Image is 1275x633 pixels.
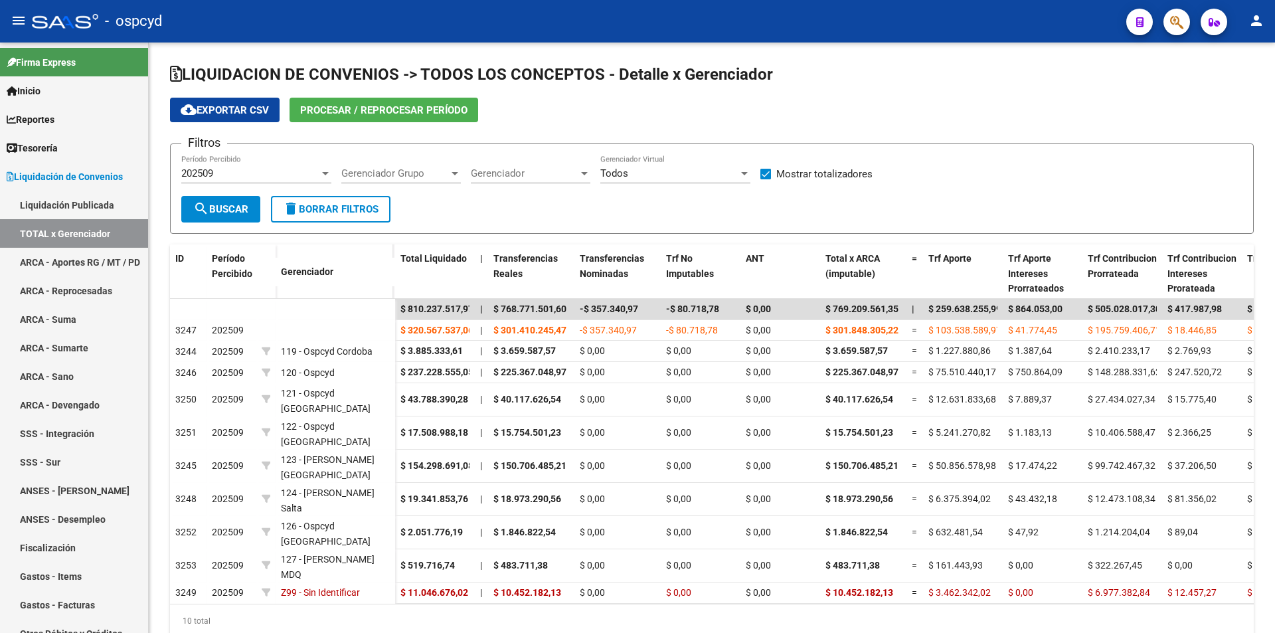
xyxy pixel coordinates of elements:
span: 202509 [212,587,244,598]
span: $ 41.774,45 [1008,325,1057,335]
span: $ 0,00 [580,394,605,405]
span: $ 0,00 [580,427,605,438]
span: $ 320.567.537,06 [400,325,473,335]
span: Firma Express [7,55,76,70]
span: $ 322.267,45 [1088,560,1142,571]
span: | [480,367,482,377]
span: $ 2.769,93 [1167,345,1211,356]
span: $ 161.443,93 [928,560,983,571]
span: $ 237.228.555,05 [400,367,473,377]
span: 202509 [212,527,244,537]
span: $ 2.410.233,17 [1088,345,1150,356]
datatable-header-cell: Trf Aporte [923,244,1003,303]
span: $ 1.846.822,54 [825,527,888,537]
span: | [480,587,482,598]
span: $ 150.706.485,21 [825,460,898,471]
span: $ 10.406.588,47 [1088,427,1155,438]
datatable-header-cell: Transferencias Nominadas [574,244,661,303]
span: $ 0,00 [666,394,691,405]
span: $ 2.366,25 [1167,427,1211,438]
span: Gerenciador [281,266,333,277]
span: $ 0,00 [666,460,691,471]
span: $ 150.706.485,21 [493,460,566,471]
span: $ 259.638.255,99 [928,304,1001,314]
span: Exportar CSV [181,104,269,116]
span: = [912,560,917,571]
span: $ 0,00 [746,345,771,356]
span: = [912,587,917,598]
span: $ 0,00 [580,367,605,377]
span: $ 519.716,74 [400,560,455,571]
span: $ 148.288.331,62 [1088,367,1161,377]
span: $ 0,00 [746,367,771,377]
span: 202509 [212,325,244,335]
span: $ 3.885.333,61 [400,345,463,356]
span: $ 0,00 [580,587,605,598]
span: 3253 [175,560,197,571]
datatable-header-cell: | [475,244,488,303]
span: $ 0,00 [666,560,691,571]
span: $ 0,00 [1247,494,1272,504]
span: Borrar Filtros [283,203,379,215]
span: 126 - Ospcyd [GEOGRAPHIC_DATA][PERSON_NAME] [281,521,371,562]
span: $ 81.356,02 [1167,494,1217,504]
span: $ 0,00 [746,427,771,438]
span: Tesorería [7,141,58,155]
datatable-header-cell: Total x ARCA (imputable) [820,244,906,303]
span: $ 99.742.467,32 [1088,460,1155,471]
span: 127 - [PERSON_NAME] MDQ [281,554,375,580]
datatable-header-cell: Trf Contribucion Intereses Prorateada [1162,244,1242,303]
span: $ 27.434.027,34 [1088,394,1155,405]
span: = [912,427,917,438]
span: Período Percibido [212,253,252,279]
span: $ 0,00 [580,345,605,356]
span: 3247 [175,325,197,335]
datatable-header-cell: Trf Contribucion Prorrateada [1082,244,1162,303]
mat-icon: person [1248,13,1264,29]
datatable-header-cell: ID [170,244,207,300]
span: = [912,460,917,471]
span: | [480,527,482,537]
span: | [912,304,914,314]
span: = [912,253,917,264]
span: $ 750.864,09 [1008,367,1062,377]
span: $ 483.711,38 [825,560,880,571]
span: $ 12.457,27 [1167,587,1217,598]
span: $ 247.520,72 [1167,367,1222,377]
span: = [912,394,917,405]
span: -$ 357.340,97 [580,304,638,314]
button: Borrar Filtros [271,196,390,223]
span: 202509 [212,367,244,378]
span: $ 0,00 [580,560,605,571]
span: $ 0,00 [746,494,771,504]
span: $ 40.117.626,54 [825,394,893,405]
span: 119 - Ospcyd Cordoba [281,346,373,357]
span: $ 12.473.108,34 [1088,494,1155,504]
span: = [912,494,917,504]
span: Total x ARCA (imputable) [825,253,880,279]
span: 3252 [175,527,197,537]
span: $ 810.237.517,97 [400,304,473,314]
span: $ 10.452.182,13 [825,587,893,598]
datatable-header-cell: = [906,244,923,303]
span: $ 0,00 [580,460,605,471]
span: $ 5.241.270,82 [928,427,991,438]
span: $ 0,00 [1247,527,1272,537]
span: ANT [746,253,764,264]
span: $ 0,00 [1008,560,1033,571]
span: | [480,253,483,264]
span: $ 75.510.440,17 [928,367,996,377]
span: $ 18.973.290,56 [825,494,893,504]
span: $ 0,00 [746,527,771,537]
span: $ 1.214.204,04 [1088,527,1150,537]
span: $ 40.117.626,54 [493,394,561,405]
span: $ 1.387,64 [1008,345,1052,356]
span: 3244 [175,346,197,357]
datatable-header-cell: Trf No Imputables [661,244,740,303]
span: $ 6.977.382,84 [1088,587,1150,598]
span: Total Liquidado [400,253,467,264]
span: - ospcyd [105,7,162,36]
span: Gerenciador [471,167,578,179]
span: $ 483.711,38 [493,560,548,571]
span: Reportes [7,112,54,127]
